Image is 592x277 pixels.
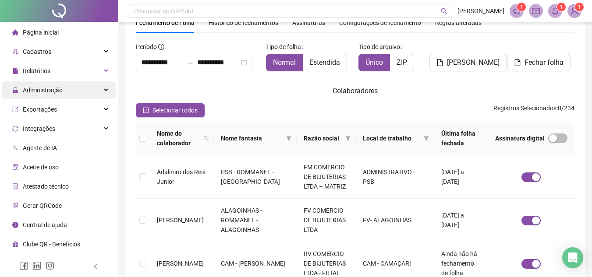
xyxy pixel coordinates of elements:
span: 1 [578,4,581,10]
span: Normal [273,58,296,67]
span: file [436,59,443,66]
span: left [93,263,99,270]
span: Atestado técnico [23,183,69,190]
span: Regras alteradas [435,20,482,26]
sup: Atualize o seu contato no menu Meus Dados [575,3,584,11]
span: filter [286,136,291,141]
span: mail [532,7,540,15]
img: 83412 [568,4,581,18]
span: info-circle [12,222,18,228]
span: to [187,59,194,66]
span: export [12,106,18,112]
button: [PERSON_NAME] [429,54,507,71]
span: Cadastros [23,48,51,55]
div: Open Intercom Messenger [562,247,583,268]
span: gift [12,241,18,247]
span: filter [424,136,429,141]
td: [DATE] a [DATE] [434,199,488,242]
span: filter [422,132,431,145]
span: Aceite de uso [23,164,59,171]
span: filter [345,136,351,141]
span: Adalmiro dos Reis Junior [157,168,206,185]
span: Único [365,58,383,67]
span: Configurações de fechamento [339,20,421,26]
span: bell [551,7,559,15]
span: [PERSON_NAME] [457,6,504,16]
span: Colaboradores [333,87,378,95]
span: 1 [520,4,523,10]
span: Relatórios [23,67,50,74]
td: FV- ALAGOINHAS [356,199,434,242]
td: PSB - ROMMANEL - [GEOGRAPHIC_DATA] [214,155,297,199]
span: Nome fantasia [221,133,283,143]
button: Fechar folha [507,54,571,71]
span: Gerar QRCode [23,202,62,209]
sup: 1 [557,3,566,11]
td: [DATE] a [DATE] [434,155,488,199]
span: swap-right [187,59,194,66]
span: Tipo de arquivo [358,42,400,52]
span: Central de ajuda [23,221,67,228]
span: home [12,29,18,35]
span: notification [513,7,521,15]
span: Fechamento de Folha [136,19,195,26]
span: sync [12,126,18,132]
span: Selecionar todos [152,105,198,115]
span: ZIP [397,58,407,67]
td: ADMINISTRATIVO - PSB [356,155,434,199]
th: Última folha fechada [434,122,488,155]
span: info-circle [158,44,164,50]
span: audit [12,164,18,170]
span: user-add [12,49,18,55]
span: file [12,68,18,74]
span: lock [12,87,18,93]
span: facebook [19,261,28,270]
button: Selecionar todos [136,103,205,117]
td: ALAGOINHAS - ROMMANEL - ALAGOINHAS [214,199,297,242]
span: qrcode [12,203,18,209]
span: Histórico de fechamentos [209,19,278,26]
span: check-square [143,107,149,113]
span: Tipo de folha [266,42,301,52]
span: 1 [560,4,563,10]
span: Administração [23,87,63,94]
span: file [514,59,521,66]
span: Assinatura digital [495,133,545,143]
span: solution [12,183,18,189]
span: : 0 / 234 [493,103,574,117]
span: [PERSON_NAME] [157,260,204,267]
sup: 1 [517,3,526,11]
span: search [203,136,209,141]
span: [PERSON_NAME] [157,217,204,224]
span: Página inicial [23,29,59,36]
span: search [202,127,210,150]
td: FV COMERCIO DE BIJUTERIAS LTDA [297,199,355,242]
span: Local de trabalho [363,133,420,143]
span: Exportações [23,106,57,113]
span: Integrações [23,125,55,132]
span: search [441,8,447,14]
span: Fechar folha [525,57,564,68]
span: linkedin [32,261,41,270]
span: Período [136,43,157,50]
span: Agente de IA [23,144,57,151]
span: filter [344,132,352,145]
span: Assinaturas [292,20,325,26]
span: Ainda não há fechamento de folha [441,250,477,277]
span: instagram [46,261,54,270]
span: Clube QR - Beneficios [23,241,80,248]
span: Razão social [304,133,341,143]
span: filter [284,132,293,145]
span: [PERSON_NAME] [447,57,500,68]
span: Estendida [309,58,340,67]
span: Nome do colaborador [157,129,200,148]
span: Registros Selecionados [493,105,557,112]
td: FM COMERCIO DE BIJUTERIAS LTDA – MATRIZ [297,155,355,199]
